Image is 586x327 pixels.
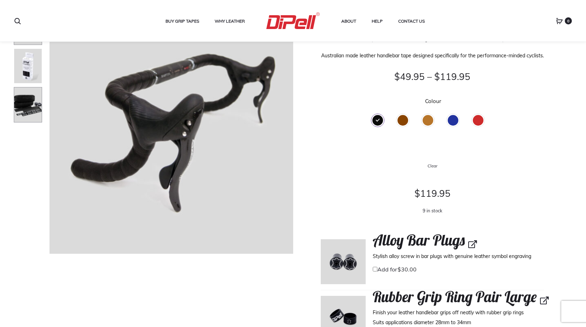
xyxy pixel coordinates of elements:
span: $ [398,266,401,273]
img: Dipell-bike-Sbar-Black-unpackaged-095-Paul-Osta-1-80x100.jpg [14,87,42,122]
p: Stylish alloy screw in bar plugs with genuine leather symbol engraving [373,251,544,265]
a: Clear [321,162,544,170]
img: Dipell-bike-Sbar-Black-packaged-087-Paul-Osta-1-80x100.jpg [14,48,42,84]
bdi: 49.95 [394,71,425,82]
span: – [427,71,432,82]
bdi: 119.95 [414,188,451,199]
p: Australian made leather handlebar tape designed specifically for the performance-minded cyclists. [321,51,544,61]
span: Rubber Grip Ring Pair Large [373,287,536,306]
span: 0 [565,17,572,24]
h1: Competition Leather Bar Tape [321,24,544,42]
img: Dipell-Upgrades-Plugs-143-Paul Osta [321,239,365,284]
a: Buy Grip Tapes [166,17,199,26]
a: Why Leather [215,17,245,26]
bdi: 30.00 [398,266,417,273]
input: Add for$30.00 [373,267,377,271]
a: Contact Us [398,17,425,26]
span: Alloy Bar Plugs [373,231,465,249]
a: Help [372,17,383,26]
label: Colour [425,98,441,104]
span: $ [414,188,420,199]
a: 0 [556,18,563,24]
a: About [341,17,356,26]
span: $ [434,71,440,82]
p: 9 in stock [321,203,544,219]
label: Add for [373,265,417,272]
bdi: 119.95 [434,71,470,82]
span: $ [394,71,400,82]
